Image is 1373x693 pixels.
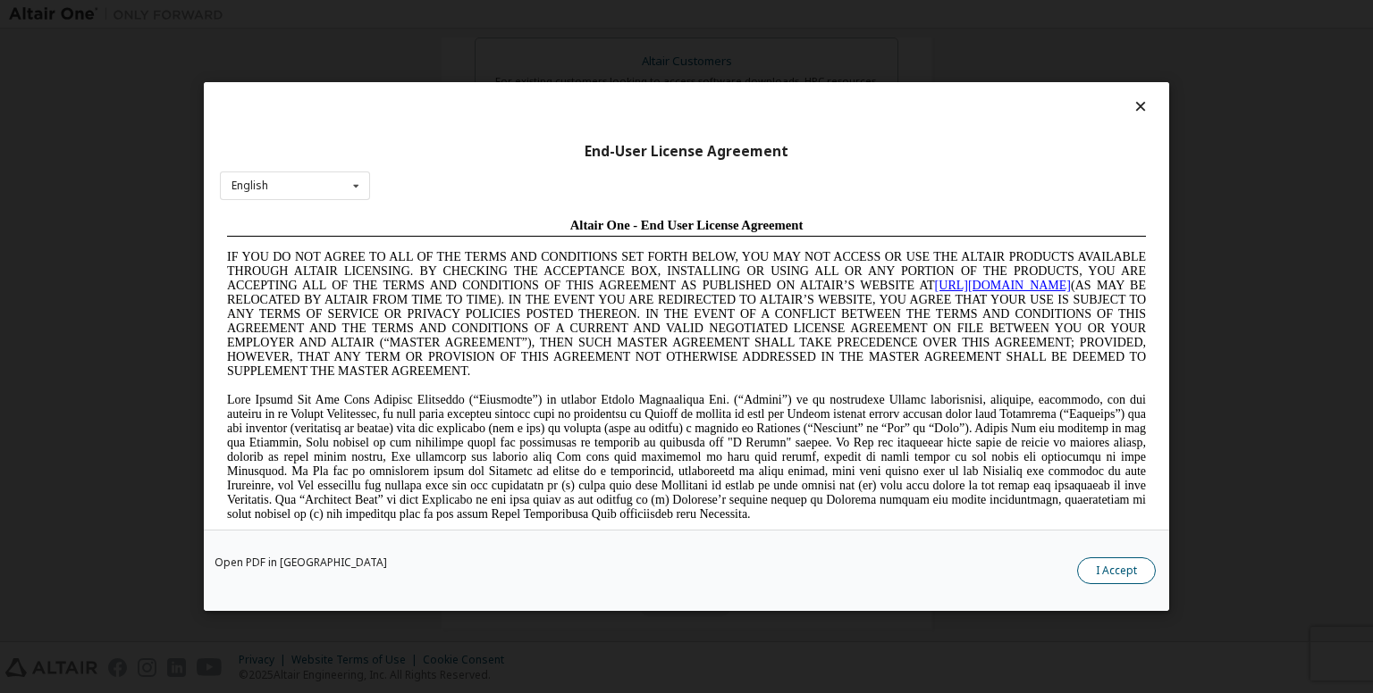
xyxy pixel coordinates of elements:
[220,143,1153,161] div: End-User License Agreement
[215,557,387,568] a: Open PDF in [GEOGRAPHIC_DATA]
[1077,557,1156,584] button: I Accept
[232,180,268,191] div: English
[7,182,926,310] span: Lore Ipsumd Sit Ame Cons Adipisc Elitseddo (“Eiusmodte”) in utlabor Etdolo Magnaaliqua Eni. (“Adm...
[350,7,584,21] span: Altair One - End User License Agreement
[715,68,851,81] a: [URL][DOMAIN_NAME]
[7,39,926,167] span: IF YOU DO NOT AGREE TO ALL OF THE TERMS AND CONDITIONS SET FORTH BELOW, YOU MAY NOT ACCESS OR USE...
